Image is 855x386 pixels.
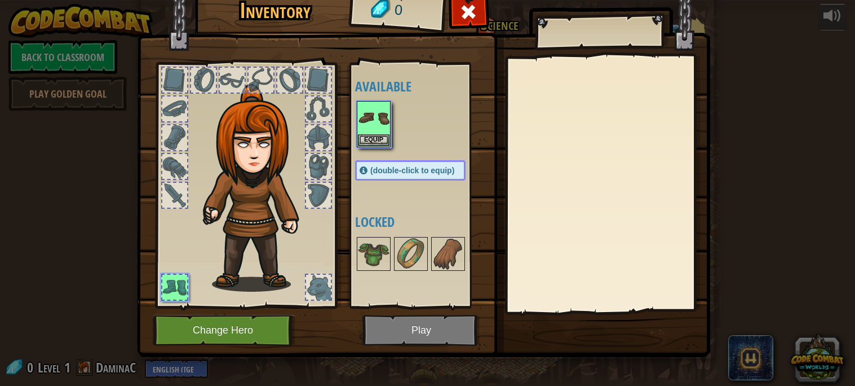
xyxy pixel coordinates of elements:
span: (double-click to equip) [370,166,454,175]
img: portrait.png [358,102,389,134]
img: hair_f2.png [198,84,319,292]
img: portrait.png [395,238,427,270]
button: Equip [358,134,389,146]
img: portrait.png [358,238,389,270]
h4: Available [355,79,488,94]
img: portrait.png [432,238,464,270]
h4: Locked [355,214,488,229]
button: Change Hero [153,315,296,346]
